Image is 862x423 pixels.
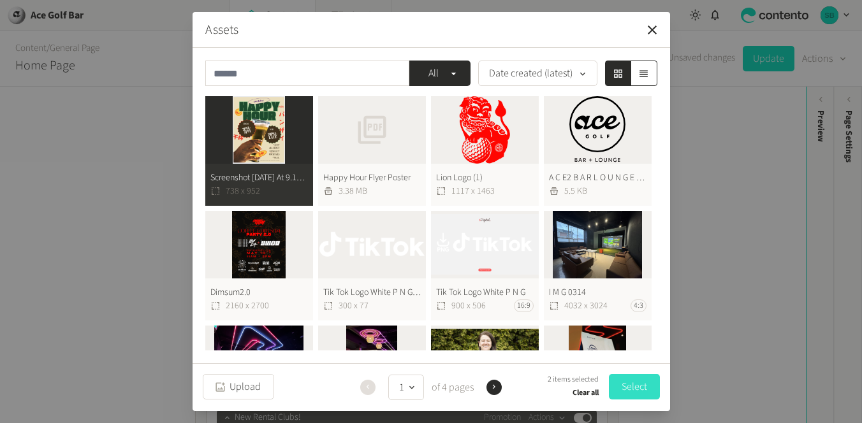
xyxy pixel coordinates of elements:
button: Date created (latest) [478,61,597,86]
button: 1 [388,375,424,400]
button: Assets [205,20,238,39]
button: Upload [203,374,274,399]
span: of 4 pages [429,380,474,395]
span: All [420,66,448,81]
span: 2 items selected [548,374,599,385]
button: All [409,61,471,86]
button: Clear all [573,385,599,401]
button: Select [609,374,660,399]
